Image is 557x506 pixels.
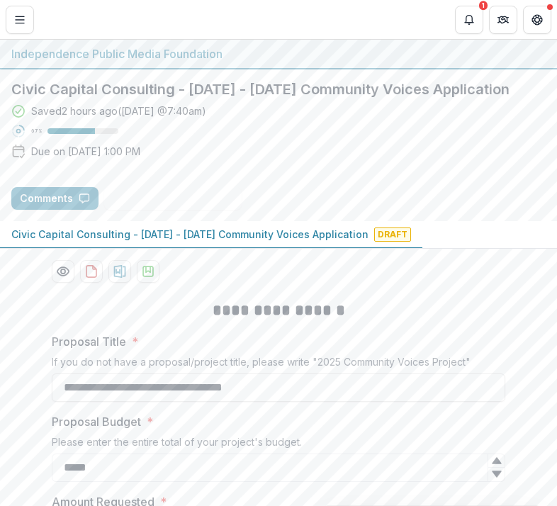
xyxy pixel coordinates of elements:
button: Toggle Menu [6,6,34,34]
div: Independence Public Media Foundation [11,45,546,62]
button: Get Help [523,6,551,34]
button: Preview 610239fe-c454-4e44-95fc-c8c5ad93e052-0.pdf [52,260,74,283]
div: 1 [479,1,488,11]
button: download-proposal [108,260,131,283]
button: Notifications [455,6,483,34]
div: Saved 2 hours ago ( [DATE] @ 7:40am ) [31,103,206,118]
button: Answer Suggestions [104,187,242,210]
div: Please enter the entire total of your project's budget. [52,436,505,454]
p: Proposal Budget [52,413,141,430]
button: Partners [489,6,517,34]
p: Civic Capital Consulting - [DATE] - [DATE] Community Voices Application [11,227,368,242]
button: download-proposal [137,260,159,283]
button: Comments [11,187,99,210]
button: download-proposal [80,260,103,283]
span: Draft [374,227,411,242]
p: 67 % [31,126,42,136]
h2: Civic Capital Consulting - [DATE] - [DATE] Community Voices Application [11,81,546,98]
div: If you do not have a proposal/project title, please write "2025 Community Voices Project" [52,356,505,373]
p: Due on [DATE] 1:00 PM [31,144,140,159]
p: Proposal Title [52,333,126,350]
